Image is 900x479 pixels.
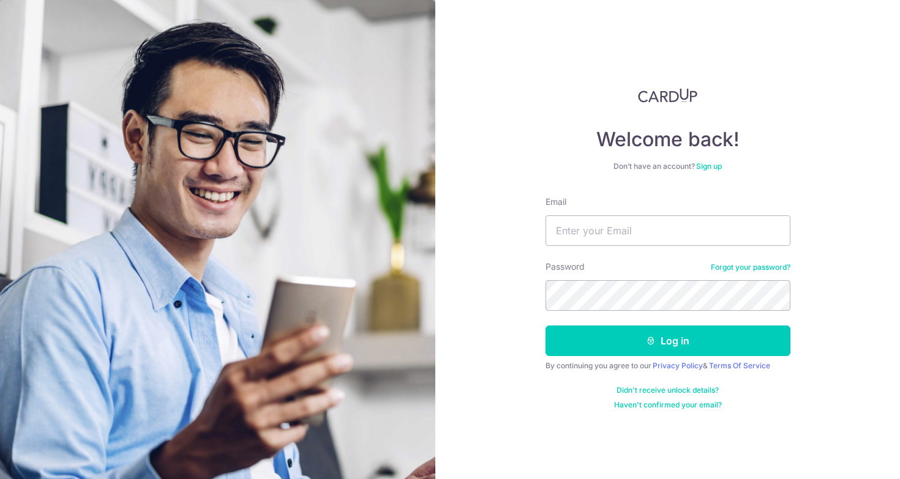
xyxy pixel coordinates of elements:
label: Password [546,261,585,273]
a: Forgot your password? [711,262,790,272]
div: By continuing you agree to our & [546,361,790,371]
a: Terms Of Service [709,361,770,370]
input: Enter your Email [546,215,790,246]
a: Privacy Policy [653,361,703,370]
a: Sign up [696,162,722,171]
button: Log in [546,325,790,356]
a: Haven't confirmed your email? [614,400,722,410]
div: Don’t have an account? [546,162,790,171]
h4: Welcome back! [546,127,790,152]
label: Email [546,196,566,208]
img: CardUp Logo [638,88,698,103]
a: Didn't receive unlock details? [617,385,719,395]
